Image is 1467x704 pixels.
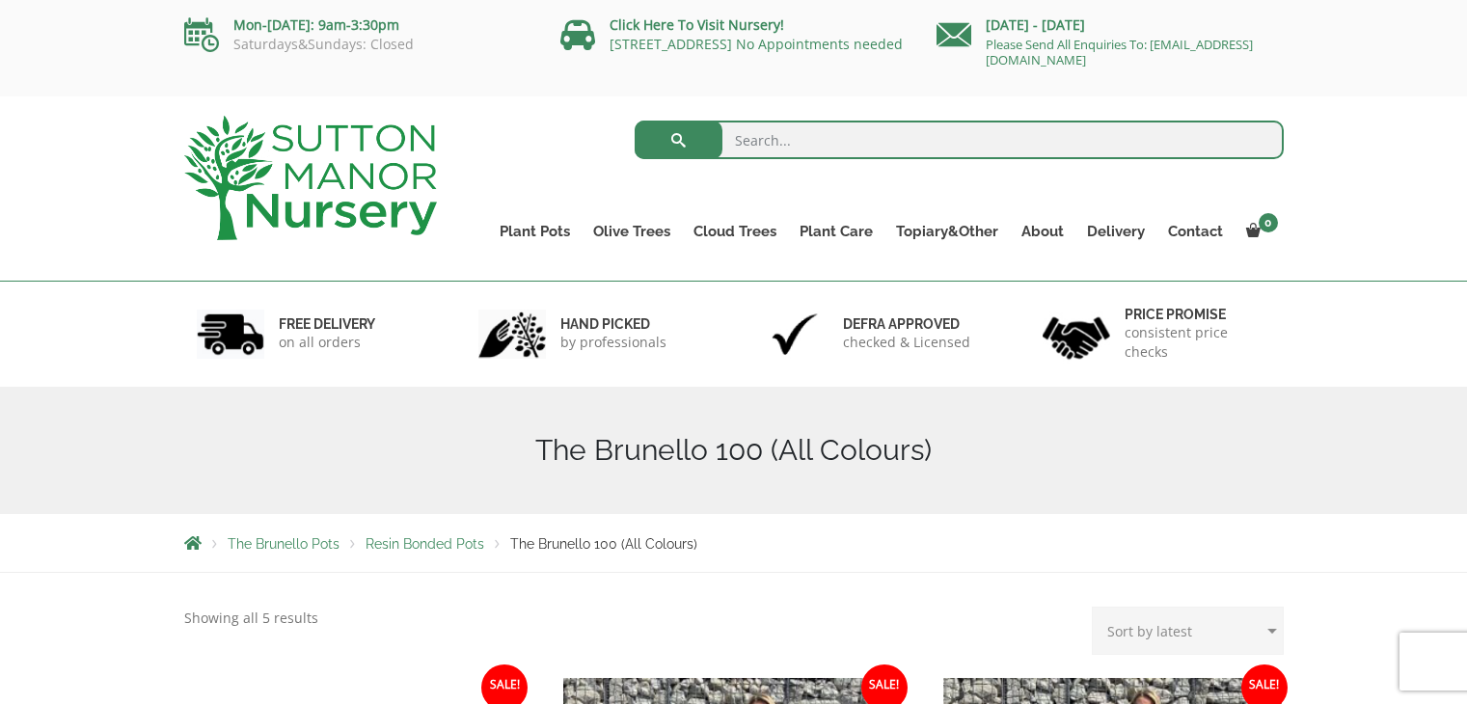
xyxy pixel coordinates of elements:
a: Please Send All Enquiries To: [EMAIL_ADDRESS][DOMAIN_NAME] [986,36,1253,68]
a: Olive Trees [582,218,682,245]
a: About [1010,218,1075,245]
span: The Brunello 100 (All Colours) [510,536,697,552]
p: [DATE] - [DATE] [937,14,1284,37]
h1: The Brunello 100 (All Colours) [184,433,1284,468]
p: on all orders [279,333,375,352]
a: Contact [1156,218,1235,245]
a: Cloud Trees [682,218,788,245]
a: Plant Care [788,218,884,245]
p: Mon-[DATE]: 9am-3:30pm [184,14,531,37]
select: Shop order [1092,607,1284,655]
h6: hand picked [560,315,666,333]
a: 0 [1235,218,1284,245]
img: 3.jpg [761,310,829,359]
h6: Defra approved [843,315,970,333]
a: Delivery [1075,218,1156,245]
p: checked & Licensed [843,333,970,352]
h6: Price promise [1125,306,1271,323]
p: Saturdays&Sundays: Closed [184,37,531,52]
a: Resin Bonded Pots [366,536,484,552]
img: 1.jpg [197,310,264,359]
a: The Brunello Pots [228,536,340,552]
img: 2.jpg [478,310,546,359]
p: by professionals [560,333,666,352]
a: Click Here To Visit Nursery! [610,15,784,34]
p: Showing all 5 results [184,607,318,630]
p: consistent price checks [1125,323,1271,362]
a: [STREET_ADDRESS] No Appointments needed [610,35,903,53]
span: 0 [1259,213,1278,232]
a: Plant Pots [488,218,582,245]
nav: Breadcrumbs [184,535,1284,551]
img: logo [184,116,437,240]
a: Topiary&Other [884,218,1010,245]
h6: FREE DELIVERY [279,315,375,333]
input: Search... [635,121,1284,159]
img: 4.jpg [1043,305,1110,364]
